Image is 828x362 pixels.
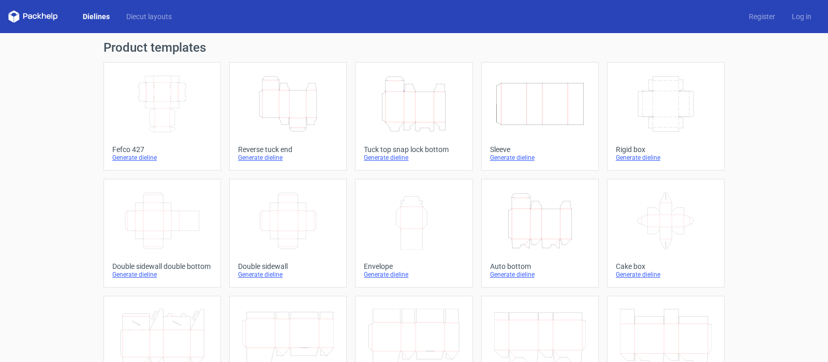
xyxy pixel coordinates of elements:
div: Auto bottom [490,262,590,270]
div: Generate dieline [490,270,590,279]
a: Cake boxGenerate dieline [607,179,724,288]
div: Tuck top snap lock bottom [364,145,464,154]
a: Rigid boxGenerate dieline [607,62,724,171]
a: Log in [783,11,820,22]
div: Generate dieline [364,154,464,162]
a: Dielines [75,11,118,22]
a: Auto bottomGenerate dieline [481,179,599,288]
div: Double sidewall double bottom [112,262,212,270]
a: Double sidewallGenerate dieline [229,179,347,288]
div: Generate dieline [238,154,338,162]
h1: Product templates [103,41,724,54]
a: EnvelopeGenerate dieline [355,179,472,288]
div: Reverse tuck end [238,145,338,154]
div: Double sidewall [238,262,338,270]
div: Sleeve [490,145,590,154]
a: Fefco 427Generate dieline [103,62,221,171]
a: Tuck top snap lock bottomGenerate dieline [355,62,472,171]
div: Generate dieline [112,154,212,162]
div: Generate dieline [238,270,338,279]
a: Diecut layouts [118,11,180,22]
a: SleeveGenerate dieline [481,62,599,171]
div: Cake box [616,262,716,270]
div: Fefco 427 [112,145,212,154]
div: Generate dieline [364,270,464,279]
div: Generate dieline [616,154,716,162]
div: Generate dieline [112,270,212,279]
div: Generate dieline [490,154,590,162]
a: Double sidewall double bottomGenerate dieline [103,179,221,288]
div: Generate dieline [616,270,716,279]
a: Register [741,11,783,22]
div: Envelope [364,262,464,270]
div: Rigid box [616,145,716,154]
a: Reverse tuck endGenerate dieline [229,62,347,171]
